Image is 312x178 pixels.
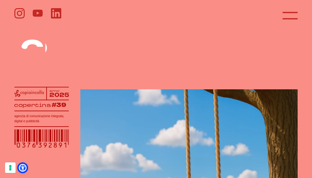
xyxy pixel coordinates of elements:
[19,164,27,172] a: Open Accessibility Menu
[14,114,69,124] h1: agenzia di comunicazione integrata, digital e pubblicità
[14,101,52,108] tspan: copertina
[49,89,59,93] tspan: anno
[5,162,16,173] button: Le tue preferenze relative al consenso per le tecnologie di tracciamento
[49,91,69,98] tspan: 2025
[53,101,68,109] tspan: #39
